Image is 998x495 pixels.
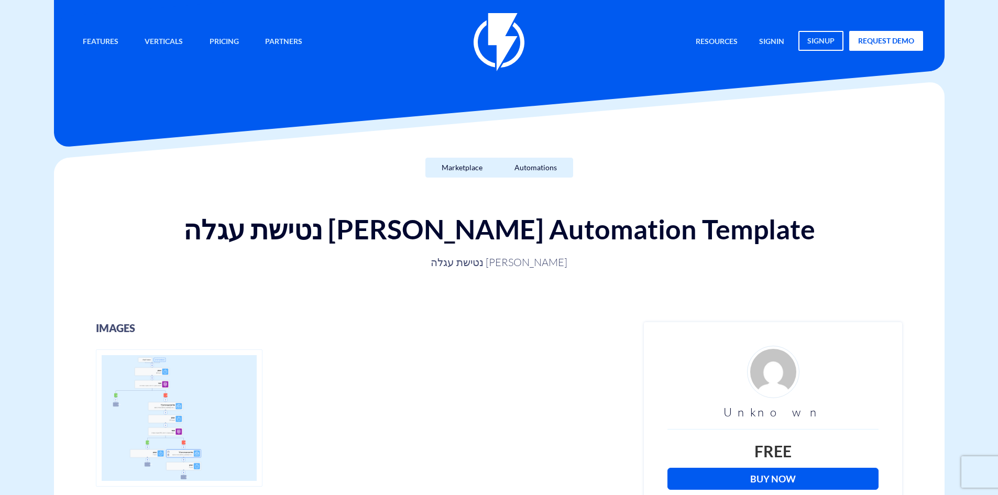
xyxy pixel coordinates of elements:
[849,31,923,51] a: request demo
[151,255,847,270] p: נטישת עגלה [PERSON_NAME]
[667,406,879,419] h3: Unknown
[498,158,573,178] a: Automations
[75,31,126,53] a: Features
[667,440,879,463] div: Free
[667,468,879,490] a: Buy Now
[747,346,799,398] img: d4fe36f24926ae2e6254bfc5557d6d03
[688,31,745,53] a: Resources
[425,158,499,178] a: Marketplace
[798,31,843,51] a: signup
[257,31,310,53] a: Partners
[751,31,792,53] a: signin
[137,31,191,53] a: Verticals
[96,322,629,334] h3: images
[202,31,247,53] a: Pricing
[64,214,934,244] h1: נטישת עגלה [PERSON_NAME] Automation Template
